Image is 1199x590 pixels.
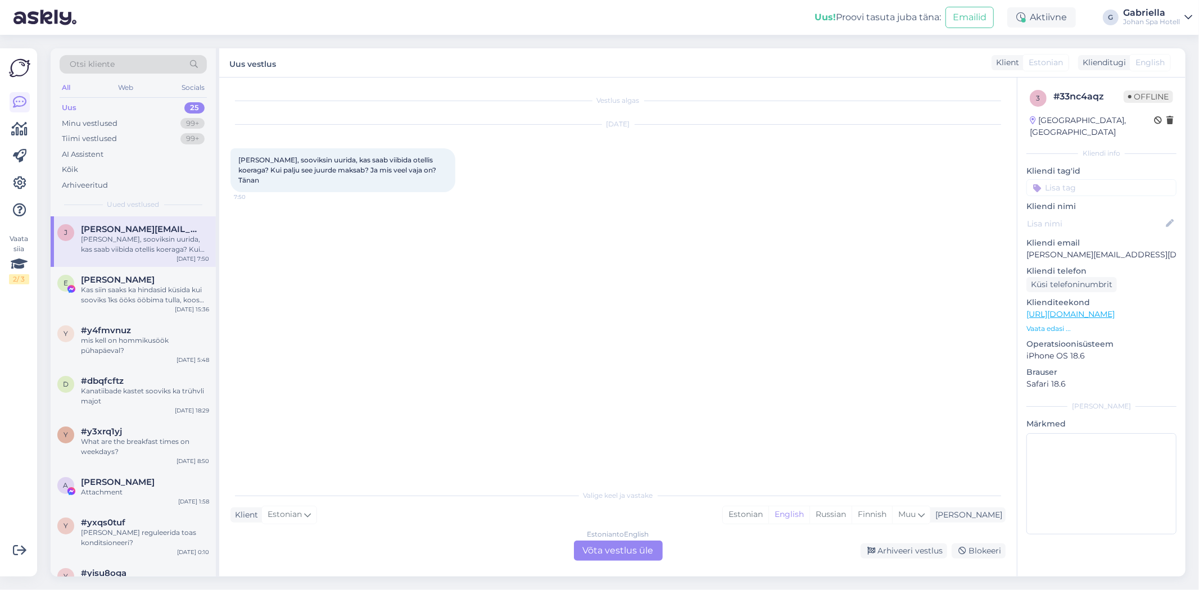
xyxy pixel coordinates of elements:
div: 2 / 3 [9,274,29,284]
div: Klient [992,57,1019,69]
div: [PERSON_NAME] reguleerida toas konditsioneeri? [81,528,209,548]
span: #yxqs0tuf [81,518,125,528]
span: A [64,481,69,489]
label: Uus vestlus [229,55,276,70]
div: Arhiveeri vestlus [861,543,947,559]
div: Minu vestlused [62,118,117,129]
span: y [64,329,68,338]
div: Võta vestlus üle [574,541,663,561]
div: Küsi telefoninumbrit [1026,277,1117,292]
div: [GEOGRAPHIC_DATA], [GEOGRAPHIC_DATA] [1030,115,1154,138]
span: Estonian [268,509,302,521]
div: Valige keel ja vastake [230,491,1006,501]
div: Kliendi info [1026,148,1177,158]
b: Uus! [815,12,836,22]
a: [URL][DOMAIN_NAME] [1026,309,1115,319]
div: [DATE] 0:10 [177,548,209,556]
div: [DATE] 1:58 [178,497,209,506]
span: 3 [1037,94,1040,102]
div: Blokeeri [952,543,1006,559]
span: #y3xrq1yj [81,426,122,437]
div: Estonian to English [587,529,649,539]
div: Kanatiibade kastet sooviks ka trühvli majot [81,386,209,406]
div: Socials [179,80,207,95]
div: [DATE] 7:50 [177,255,209,263]
p: [PERSON_NAME][EMAIL_ADDRESS][DOMAIN_NAME] [1026,249,1177,261]
input: Lisa nimi [1027,217,1164,230]
div: All [60,80,73,95]
span: Estonian [1029,57,1063,69]
div: Gabriella [1123,8,1180,17]
span: Otsi kliente [70,58,115,70]
p: Safari 18.6 [1026,378,1177,390]
p: Märkmed [1026,418,1177,430]
input: Lisa tag [1026,179,1177,196]
div: Klienditugi [1078,57,1126,69]
p: Klienditeekond [1026,297,1177,308]
div: Johan Spa Hotell [1123,17,1180,26]
p: Vaata edasi ... [1026,324,1177,334]
div: Estonian [723,506,768,523]
span: Elis Tunder [81,275,155,285]
div: Kas siin saaks ka hindasid küsida kui sooviks 1ks ööks ööbima tulla, koos hommikusöögiga? :) [81,285,209,305]
div: English [768,506,809,523]
div: # 33nc4aqz [1053,90,1124,103]
div: [DATE] 8:50 [177,457,209,465]
div: Russian [809,506,852,523]
div: G [1103,10,1119,25]
div: Web [116,80,136,95]
div: Proovi tasuta juba täna: [815,11,941,24]
div: 99+ [180,118,205,129]
span: y [64,430,68,439]
span: y [64,572,68,580]
button: Emailid [945,7,994,28]
span: #yisu8oga [81,568,126,578]
div: [DATE] [230,119,1006,129]
p: Kliendi telefon [1026,265,1177,277]
p: Kliendi email [1026,237,1177,249]
img: Askly Logo [9,57,30,79]
div: [PERSON_NAME] [931,509,1002,521]
div: Kõik [62,164,78,175]
span: d [63,380,69,388]
div: Tiimi vestlused [62,133,117,144]
div: [DATE] 5:48 [177,356,209,364]
div: Klient [230,509,258,521]
div: 25 [184,102,205,114]
span: j [64,228,67,237]
div: Vaata siia [9,234,29,284]
div: [PERSON_NAME], sooviksin uurida, kas saab viibida otellis koeraga? Kui palju see juurde maksab? J... [81,234,209,255]
div: [DATE] 18:29 [175,406,209,415]
div: What are the breakfast times on weekdays? [81,437,209,457]
span: 7:50 [234,193,276,201]
div: [DATE] 15:36 [175,305,209,314]
span: Muu [898,509,916,519]
div: Uus [62,102,76,114]
div: Arhiveeritud [62,180,108,191]
a: GabriellaJohan Spa Hotell [1123,8,1192,26]
span: #dbqfcftz [81,376,124,386]
div: 99+ [180,133,205,144]
p: Kliendi nimi [1026,201,1177,212]
p: Kliendi tag'id [1026,165,1177,177]
span: #y4fmvnuz [81,325,131,335]
span: jana.radik92@gmail.com [81,224,198,234]
div: Finnish [852,506,892,523]
span: English [1135,57,1165,69]
span: Uued vestlused [107,199,160,210]
p: Operatsioonisüsteem [1026,338,1177,350]
span: y [64,521,68,530]
span: Offline [1124,90,1173,103]
div: Attachment [81,487,209,497]
div: AI Assistent [62,149,103,160]
span: [PERSON_NAME], sooviksin uurida, kas saab viibida otellis koeraga? Kui palju see juurde maksab? J... [238,156,438,184]
p: Brauser [1026,366,1177,378]
span: Andrus Rako [81,477,155,487]
div: Aktiivne [1007,7,1076,28]
p: iPhone OS 18.6 [1026,350,1177,362]
div: [PERSON_NAME] [1026,401,1177,411]
div: mis kell on hommikusöök pühapäeval? [81,335,209,356]
div: Vestlus algas [230,96,1006,106]
span: E [64,279,68,287]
